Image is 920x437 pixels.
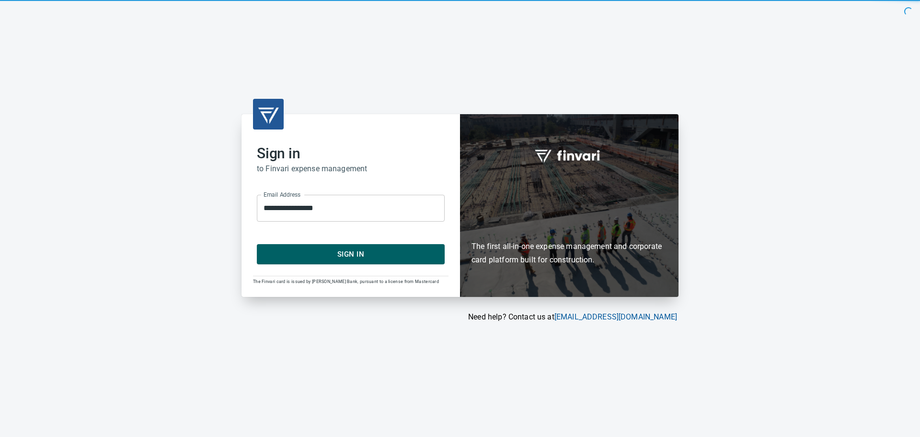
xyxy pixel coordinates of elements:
span: The Finvari card is issued by [PERSON_NAME] Bank, pursuant to a license from Mastercard [253,279,439,284]
span: Sign In [267,248,434,260]
button: Sign In [257,244,445,264]
h2: Sign in [257,145,445,162]
img: fullword_logo_white.png [533,144,605,166]
img: transparent_logo.png [257,103,280,126]
h6: The first all-in-one expense management and corporate card platform built for construction. [471,185,667,267]
a: [EMAIL_ADDRESS][DOMAIN_NAME] [554,312,677,321]
h6: to Finvari expense management [257,162,445,176]
div: Finvari [460,114,678,297]
p: Need help? Contact us at [241,311,677,323]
